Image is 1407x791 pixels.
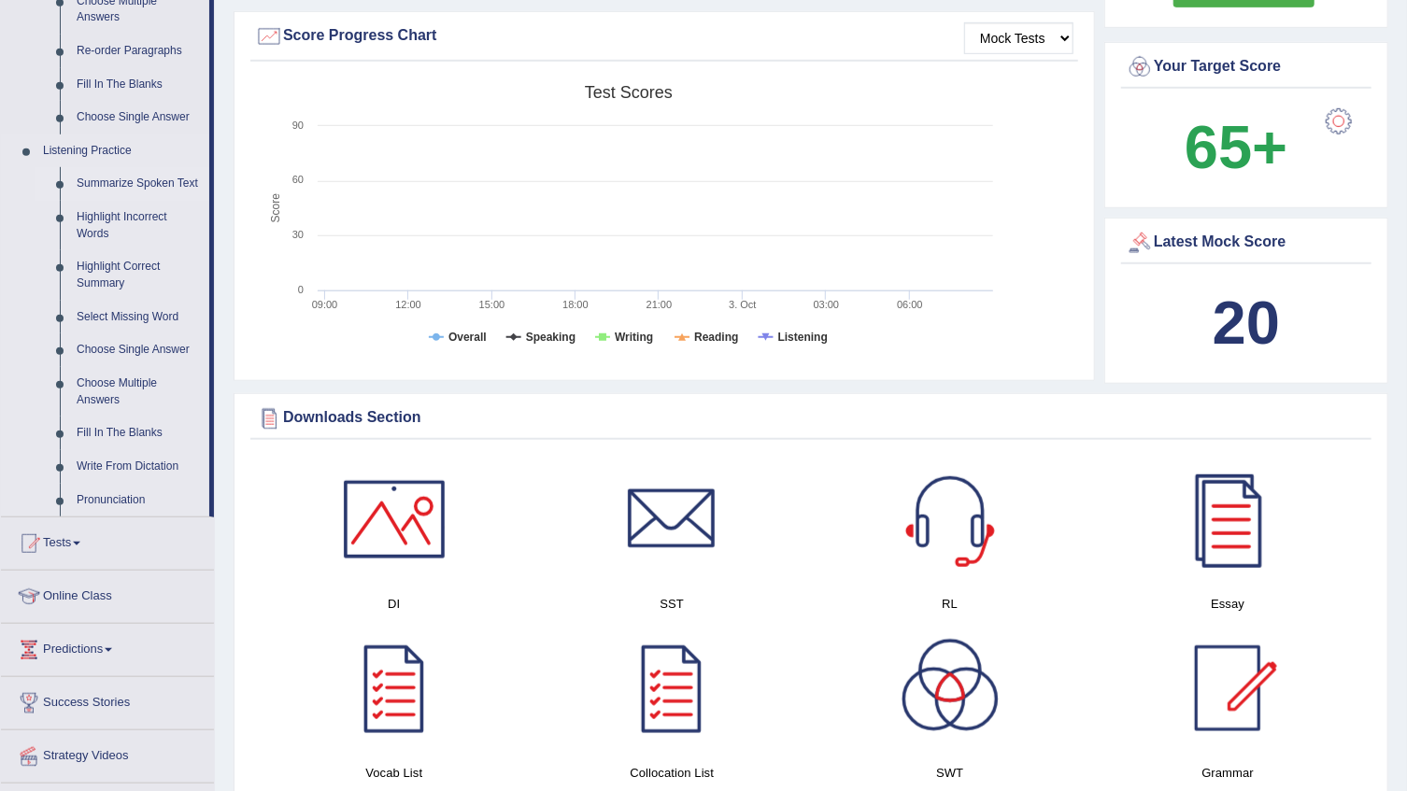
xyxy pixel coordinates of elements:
a: Listening Practice [35,134,209,168]
div: Your Target Score [1126,53,1367,81]
tspan: Score [269,193,282,223]
h4: Essay [1099,594,1358,614]
a: Select Missing Word [68,301,209,334]
a: Fill In The Blanks [68,68,209,102]
a: Choose Multiple Answers [68,367,209,417]
div: Score Progress Chart [255,22,1073,50]
a: Re-order Paragraphs [68,35,209,68]
tspan: Writing [615,331,653,344]
a: Tests [1,517,214,564]
a: Summarize Spoken Text [68,167,209,201]
h4: SST [543,594,803,614]
text: 0 [298,284,304,295]
tspan: Overall [448,331,487,344]
a: Success Stories [1,677,214,724]
a: Pronunciation [68,484,209,517]
a: Highlight Correct Summary [68,250,209,300]
h4: DI [264,594,524,614]
text: 21:00 [647,299,673,310]
tspan: Reading [694,331,738,344]
text: 06:00 [897,299,923,310]
div: Downloads Section [255,404,1367,432]
a: Strategy Videos [1,730,214,777]
tspan: 3. Oct [729,299,756,310]
h4: Vocab List [264,763,524,783]
text: 30 [292,229,304,240]
a: Choose Single Answer [68,101,209,134]
tspan: Listening [778,331,828,344]
h4: SWT [820,763,1080,783]
a: Fill In The Blanks [68,417,209,450]
text: 15:00 [479,299,505,310]
text: 60 [292,174,304,185]
h4: Collocation List [543,763,803,783]
a: Predictions [1,624,214,671]
a: Write From Dictation [68,450,209,484]
text: 09:00 [312,299,338,310]
tspan: Test scores [585,83,673,102]
a: Choose Single Answer [68,333,209,367]
a: Highlight Incorrect Words [68,201,209,250]
h4: RL [820,594,1080,614]
text: 90 [292,120,304,131]
tspan: Speaking [526,331,576,344]
b: 65+ [1185,113,1287,181]
text: 12:00 [395,299,421,310]
text: 03:00 [814,299,840,310]
a: Online Class [1,571,214,617]
b: 20 [1213,289,1280,357]
h4: Grammar [1099,763,1358,783]
text: 18:00 [562,299,589,310]
div: Latest Mock Score [1126,229,1367,257]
